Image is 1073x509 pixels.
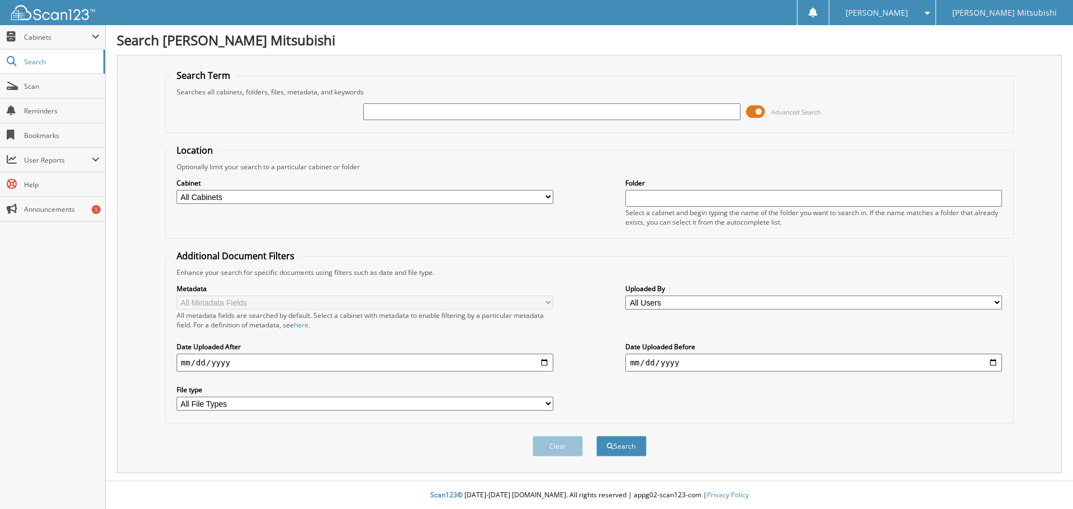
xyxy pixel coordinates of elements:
button: Clear [533,436,583,456]
label: Date Uploaded Before [625,342,1002,351]
span: Cabinets [24,32,92,42]
label: Date Uploaded After [177,342,553,351]
button: Search [596,436,647,456]
div: Optionally limit your search to a particular cabinet or folder [171,162,1008,172]
span: Scan123 [430,490,457,500]
span: Bookmarks [24,131,99,140]
span: Announcements [24,204,99,214]
h1: Search [PERSON_NAME] Mitsubishi [117,31,1062,49]
span: Help [24,180,99,189]
span: Search [24,57,98,66]
div: All metadata fields are searched by default. Select a cabinet with metadata to enable filtering b... [177,311,553,330]
label: Uploaded By [625,284,1002,293]
a: Privacy Policy [707,490,749,500]
span: Scan [24,82,99,91]
label: Cabinet [177,178,553,188]
legend: Additional Document Filters [171,250,300,262]
div: Select a cabinet and begin typing the name of the folder you want to search in. If the name match... [625,208,1002,227]
span: User Reports [24,155,92,165]
div: Enhance your search for specific documents using filters such as date and file type. [171,268,1008,277]
div: Searches all cabinets, folders, files, metadata, and keywords [171,87,1008,97]
label: Folder [625,178,1002,188]
label: File type [177,385,553,394]
span: Advanced Search [771,108,821,116]
a: here [294,320,308,330]
img: scan123-logo-white.svg [11,5,95,20]
label: Metadata [177,284,553,293]
span: [PERSON_NAME] [846,9,908,16]
div: 1 [92,205,101,214]
span: [PERSON_NAME] Mitsubishi [952,9,1057,16]
div: © [DATE]-[DATE] [DOMAIN_NAME]. All rights reserved | appg02-scan123-com | [106,482,1073,509]
legend: Location [171,144,219,156]
legend: Search Term [171,69,236,82]
input: start [177,354,553,372]
span: Reminders [24,106,99,116]
input: end [625,354,1002,372]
